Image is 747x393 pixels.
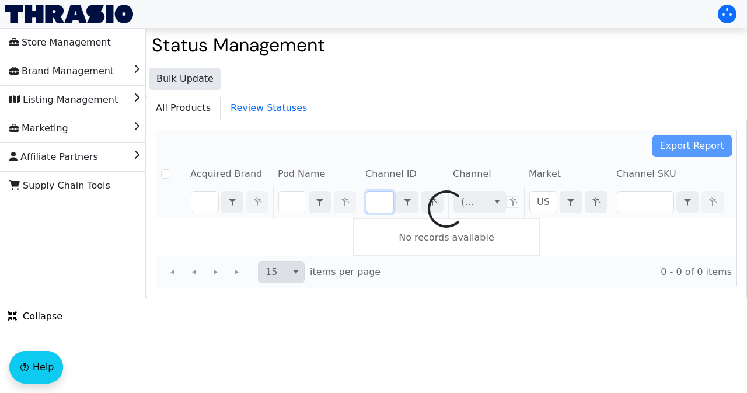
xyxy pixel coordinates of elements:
[149,68,221,90] button: Bulk Update
[9,351,63,384] button: Help floatingactionbutton
[9,148,98,166] span: Affiliate Partners
[9,91,118,109] span: Listing Management
[221,96,316,120] span: Review Statuses
[146,96,220,120] span: All Products
[8,309,62,324] span: Collapse
[9,33,111,52] span: Store Management
[156,72,214,86] span: Bulk Update
[9,119,68,138] span: Marketing
[9,62,114,81] span: Brand Management
[9,176,110,195] span: Supply Chain Tools
[33,360,54,374] span: Help
[152,34,741,56] h2: Status Management
[5,5,133,23] img: Thrasio Logo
